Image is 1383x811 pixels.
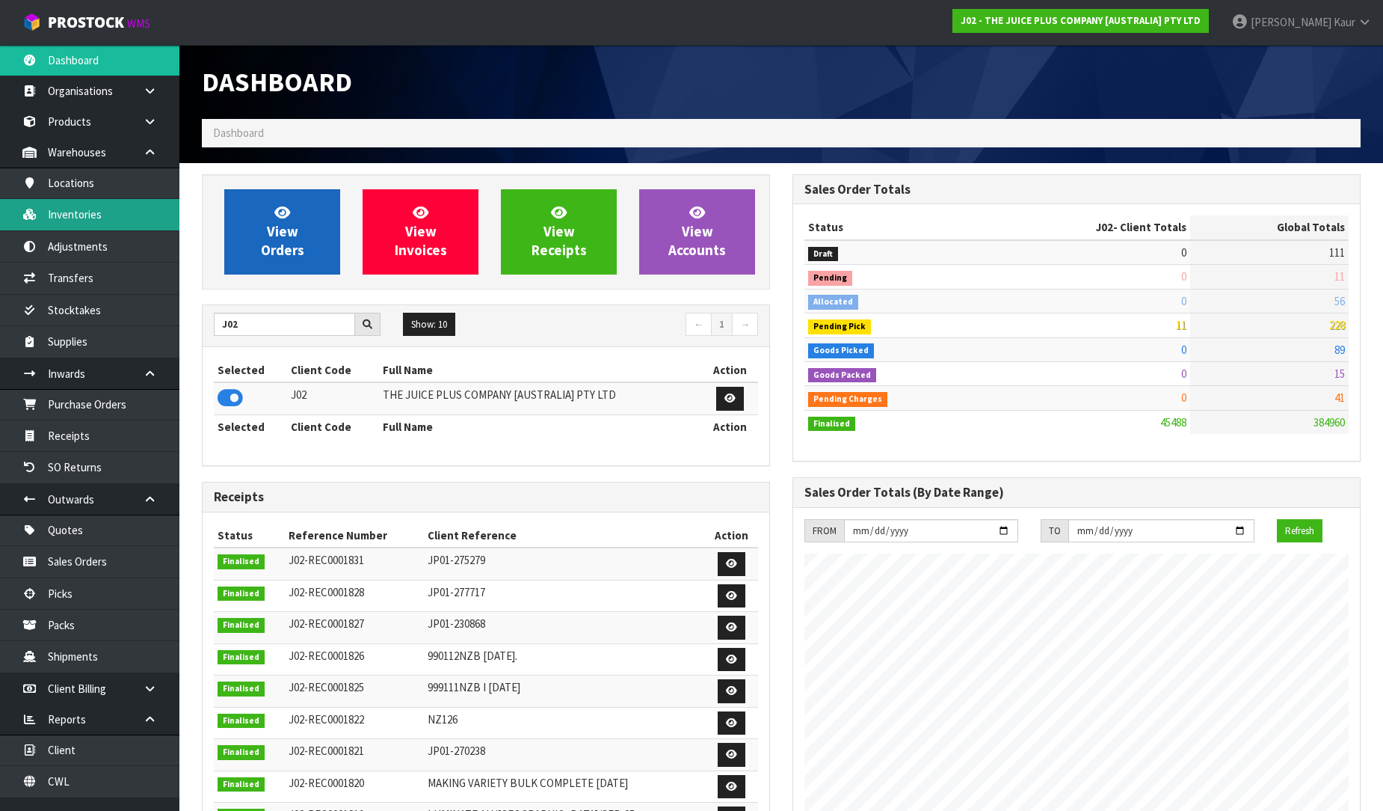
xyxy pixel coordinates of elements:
span: Pending Pick [808,319,871,334]
span: 111 [1329,245,1345,260]
h3: Sales Order Totals (By Date Range) [804,486,1349,500]
span: JP01-230868 [428,616,485,631]
a: ← [686,313,712,337]
th: Selected [214,414,287,438]
span: MAKING VARIETY BULK COMPLETE [DATE] [428,776,628,790]
th: Full Name [379,358,703,382]
th: Status [214,524,285,548]
a: 1 [711,313,733,337]
th: Client Reference [424,524,704,548]
span: Finalised [218,618,265,633]
span: Finalised [808,417,855,432]
span: JP01-270238 [428,744,485,758]
span: 228 [1329,318,1345,332]
div: TO [1041,519,1068,543]
span: 0 [1181,343,1186,357]
th: Status [804,215,985,239]
span: 384960 [1313,415,1345,429]
span: 15 [1334,367,1345,381]
span: J02-REC0001828 [289,585,364,599]
span: 0 [1181,269,1186,284]
span: 0 [1181,391,1186,405]
th: Full Name [379,414,703,438]
th: - Client Totals [985,215,1190,239]
td: THE JUICE PLUS COMPANY [AUSTRALIA] PTY LTD [379,382,703,414]
span: Dashboard [213,126,264,140]
span: Pending Charges [808,392,887,407]
small: WMS [127,16,150,31]
span: J02-REC0001827 [289,616,364,631]
strong: J02 - THE JUICE PLUS COMPANY [AUSTRALIA] PTY LTD [961,14,1201,27]
th: Reference Number [285,524,424,548]
span: 11 [1176,318,1186,332]
div: FROM [804,519,844,543]
td: J02 [287,382,378,414]
button: Show: 10 [403,313,455,337]
span: JP01-275279 [428,553,485,567]
span: Pending [808,271,852,286]
span: Finalised [218,650,265,665]
span: 11 [1334,269,1345,284]
th: Action [703,414,758,438]
h3: Sales Order Totals [804,183,1349,197]
span: J02-REC0001825 [289,680,364,694]
span: View Receipts [532,203,587,260]
span: Dashboard [202,65,352,99]
a: ViewInvoices [363,189,478,275]
span: [PERSON_NAME] [1251,15,1331,29]
span: Finalised [218,587,265,602]
span: JP01-277717 [428,585,485,599]
span: J02-REC0001822 [289,712,364,726]
span: NZ126 [428,712,458,726]
span: Finalised [218,714,265,729]
th: Client Code [287,414,378,438]
span: J02-REC0001820 [289,776,364,790]
input: Search clients [214,313,355,336]
span: J02-REC0001826 [289,649,364,663]
th: Global Totals [1190,215,1349,239]
span: Kaur [1334,15,1355,29]
span: Draft [808,247,838,262]
span: 990112NZB [DATE]. [428,649,517,663]
span: View Accounts [668,203,726,260]
th: Action [703,358,758,382]
span: 0 [1181,294,1186,308]
th: Client Code [287,358,378,382]
span: 45488 [1160,415,1186,429]
img: cube-alt.png [22,13,41,31]
span: Finalised [218,554,265,569]
span: J02-REC0001831 [289,553,364,567]
a: ViewAccounts [639,189,755,275]
span: 999111NZB I [DATE] [428,680,520,694]
span: Goods Picked [808,343,874,358]
th: Action [704,524,758,548]
a: J02 - THE JUICE PLUS COMPANY [AUSTRALIA] PTY LTD [952,9,1209,33]
span: 0 [1181,245,1186,260]
button: Refresh [1277,519,1322,543]
span: J02 [1096,220,1113,234]
span: Finalised [218,777,265,792]
span: 56 [1334,294,1345,308]
nav: Page navigation [497,313,758,339]
span: 0 [1181,367,1186,381]
span: View Orders [261,203,304,260]
span: ProStock [48,13,124,32]
span: Allocated [808,295,858,310]
th: Selected [214,358,287,382]
span: View Invoices [395,203,447,260]
a: ViewOrders [224,189,340,275]
span: J02-REC0001821 [289,744,364,758]
span: 41 [1334,391,1345,405]
a: ViewReceipts [501,189,617,275]
span: Finalised [218,745,265,760]
span: Finalised [218,682,265,697]
a: → [732,313,758,337]
span: 89 [1334,343,1345,357]
h3: Receipts [214,490,758,504]
span: Goods Packed [808,368,876,383]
